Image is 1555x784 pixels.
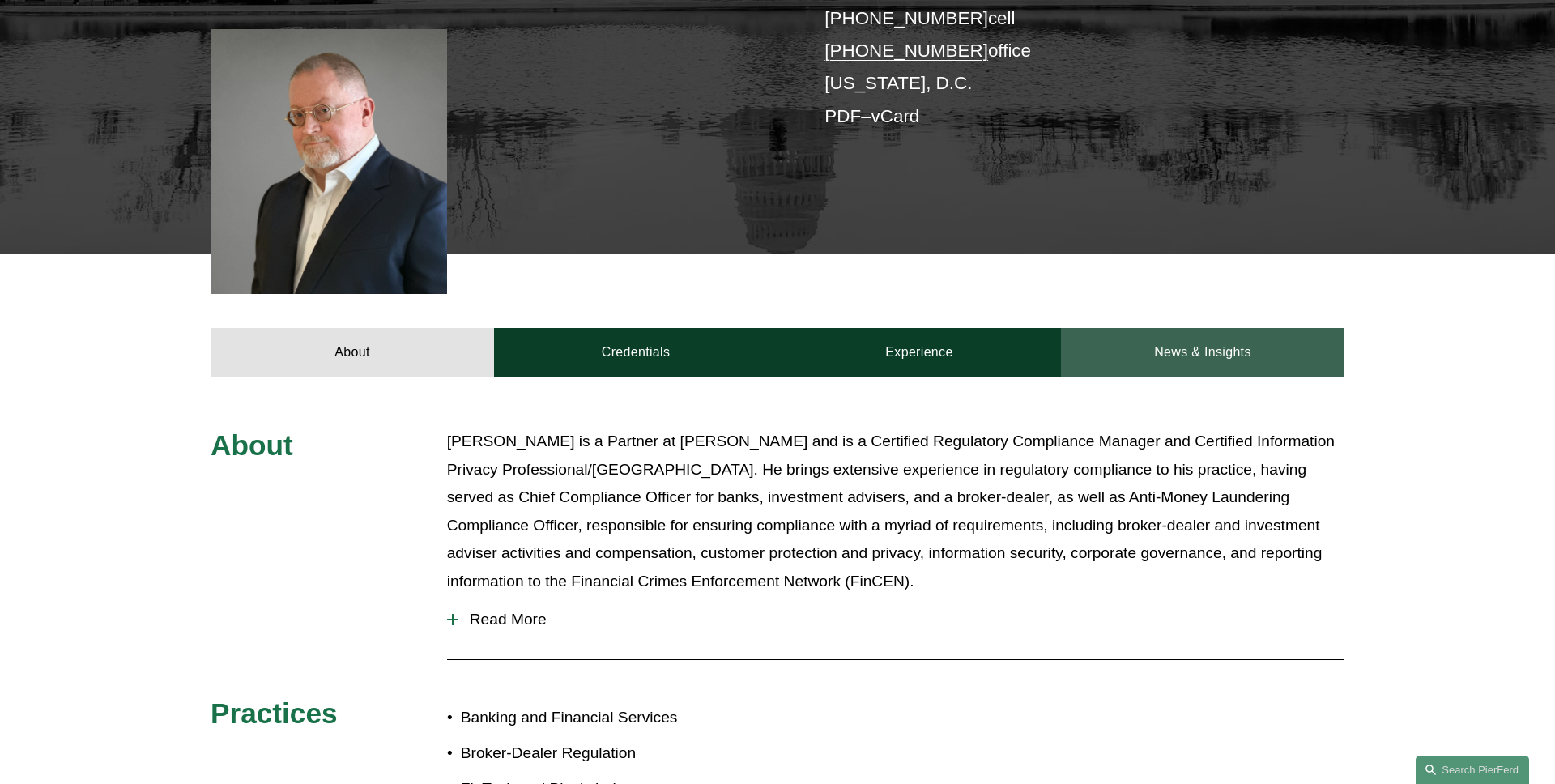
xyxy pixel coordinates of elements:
[777,328,1061,377] a: Experience
[211,328,494,377] a: About
[824,40,988,61] a: [PHONE_NUMBER]
[871,106,920,126] a: vCard
[461,739,777,768] p: Broker-Dealer Regulation
[494,328,777,377] a: Credentials
[447,599,1344,641] button: Read More
[211,429,293,461] span: About
[1061,328,1344,377] a: News & Insights
[458,611,1344,628] span: Read More
[447,428,1344,595] p: [PERSON_NAME] is a Partner at [PERSON_NAME] and is a Certified Regulatory Compliance Manager and ...
[824,8,988,28] a: [PHONE_NUMBER]
[211,697,338,729] span: Practices
[461,704,777,732] p: Banking and Financial Services
[1416,756,1529,784] a: Search this site
[824,106,861,126] a: PDF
